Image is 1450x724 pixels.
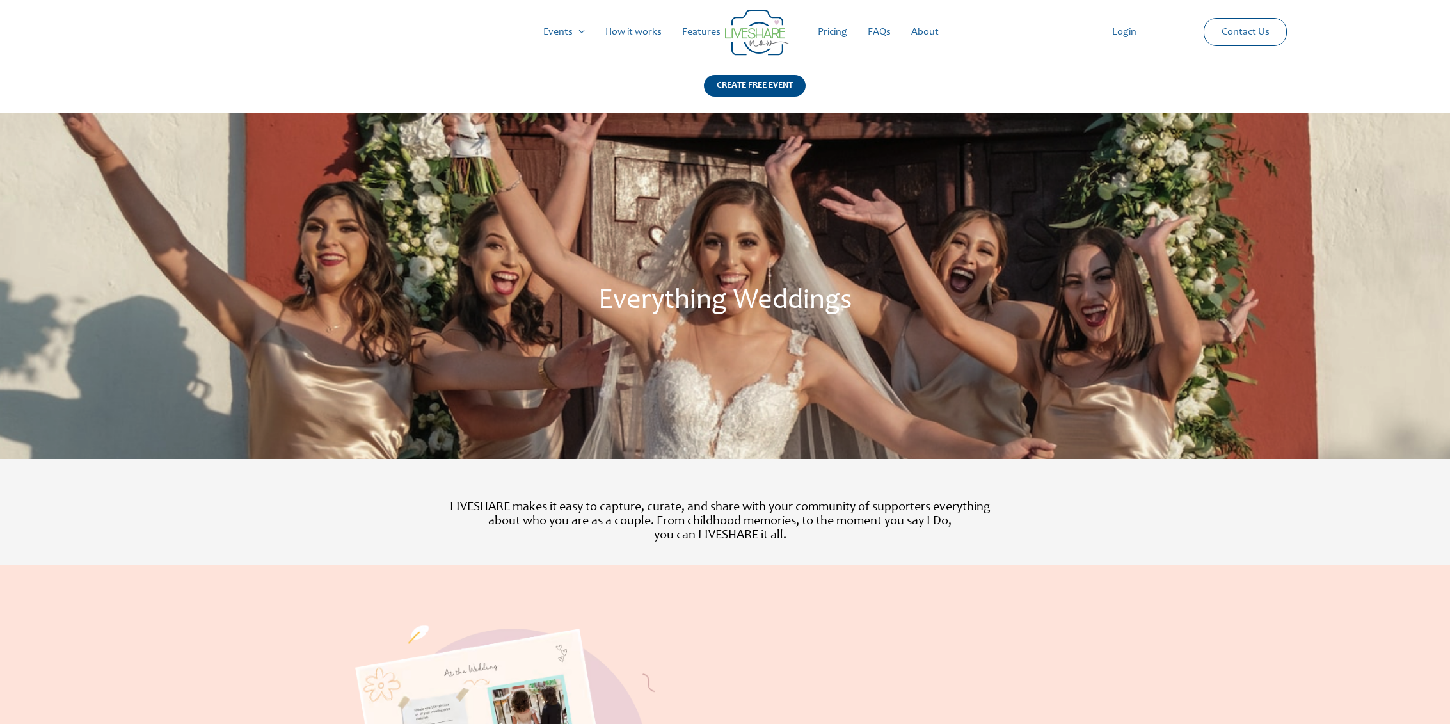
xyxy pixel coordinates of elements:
[1102,12,1147,52] a: Login
[1211,19,1280,45] a: Contact Us
[595,12,672,52] a: How it works
[725,10,789,56] img: Group 14 | Live Photo Slideshow for Events | Create Free Events Album for Any Occasion
[22,12,1428,52] nav: Site Navigation
[901,12,949,52] a: About
[808,12,857,52] a: Pricing
[533,12,595,52] a: Events
[704,75,806,97] div: CREATE FREE EVENT
[704,75,806,113] a: CREATE FREE EVENT
[278,501,1163,543] p: LIVESHARE makes it easy to capture, curate, and share with your community of supporters everythin...
[857,12,901,52] a: FAQs
[598,287,852,316] span: Everything Weddings
[672,12,731,52] a: Features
